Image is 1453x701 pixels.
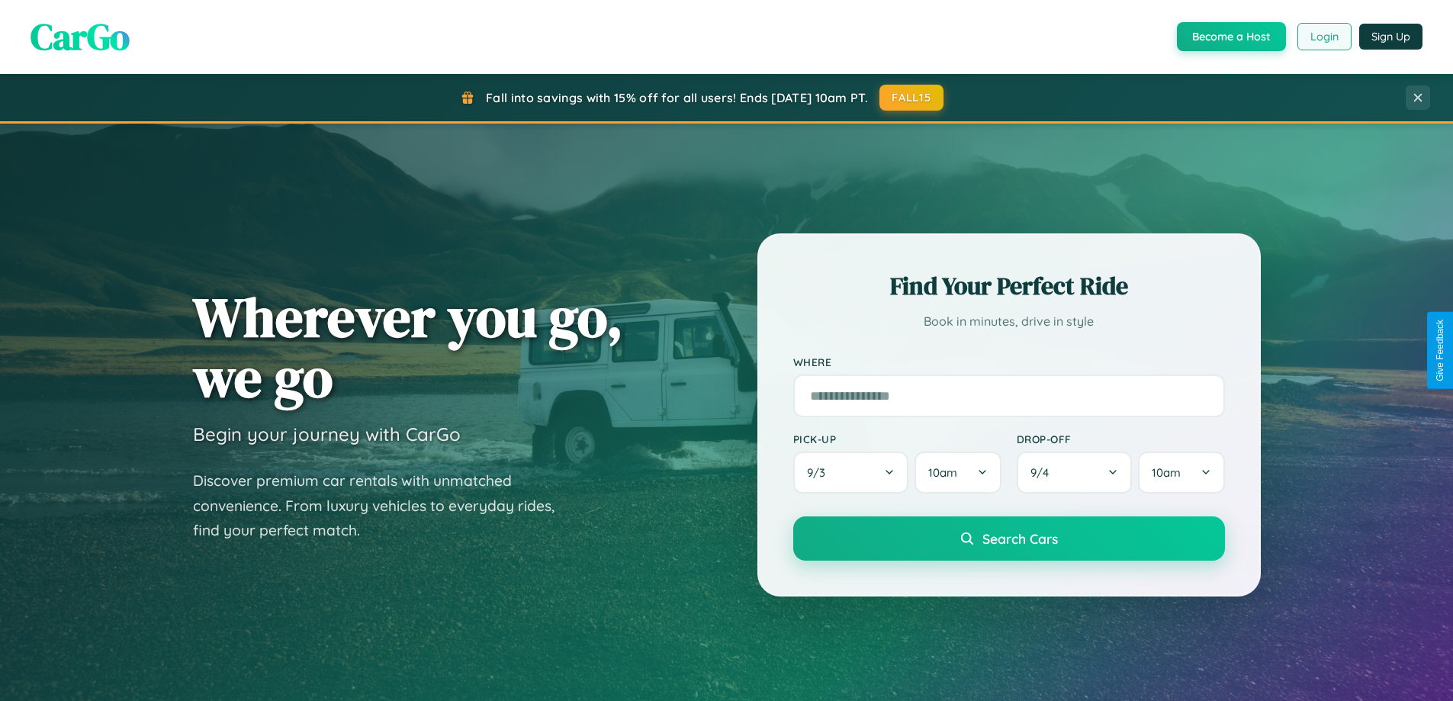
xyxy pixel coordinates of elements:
[1297,23,1352,50] button: Login
[807,465,833,480] span: 9 / 3
[193,287,623,407] h1: Wherever you go, we go
[793,355,1225,368] label: Where
[193,423,461,445] h3: Begin your journey with CarGo
[793,432,1001,445] label: Pick-up
[1359,24,1422,50] button: Sign Up
[1138,452,1224,494] button: 10am
[1177,22,1286,51] button: Become a Host
[193,468,574,543] p: Discover premium car rentals with unmatched convenience. From luxury vehicles to everyday rides, ...
[1030,465,1056,480] span: 9 / 4
[1017,452,1133,494] button: 9/4
[793,452,909,494] button: 9/3
[928,465,957,480] span: 10am
[1152,465,1181,480] span: 10am
[486,90,868,105] span: Fall into savings with 15% off for all users! Ends [DATE] 10am PT.
[915,452,1001,494] button: 10am
[793,269,1225,303] h2: Find Your Perfect Ride
[1435,320,1445,381] div: Give Feedback
[793,516,1225,561] button: Search Cars
[1017,432,1225,445] label: Drop-off
[31,11,130,62] span: CarGo
[879,85,943,111] button: FALL15
[793,310,1225,333] p: Book in minutes, drive in style
[982,530,1058,547] span: Search Cars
